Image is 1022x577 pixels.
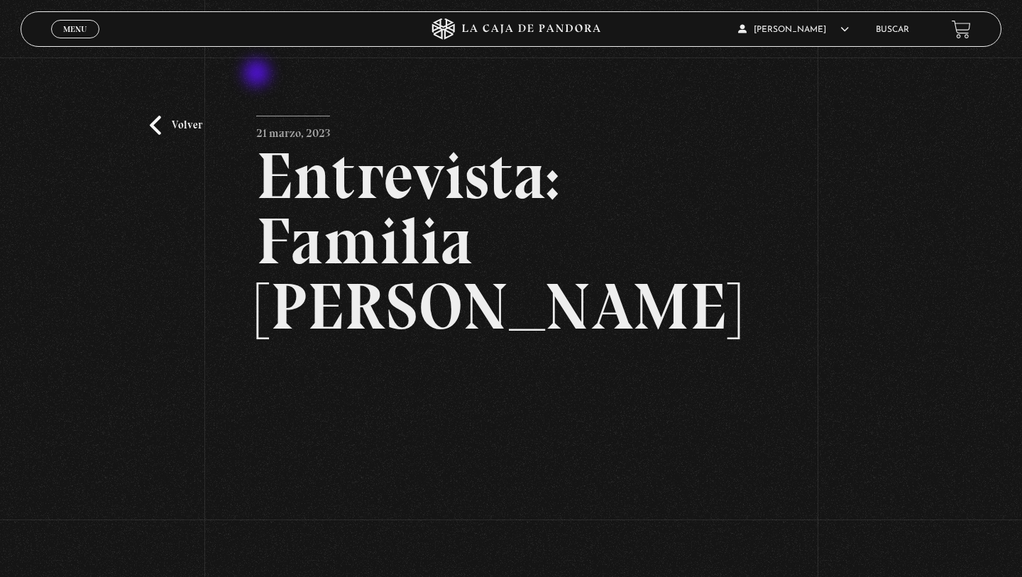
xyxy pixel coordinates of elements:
[63,25,87,33] span: Menu
[738,26,849,34] span: [PERSON_NAME]
[952,20,971,39] a: View your shopping cart
[256,116,330,144] p: 21 marzo, 2023
[256,143,766,339] h2: Entrevista: Familia [PERSON_NAME]
[150,116,202,135] a: Volver
[876,26,909,34] a: Buscar
[59,37,92,47] span: Cerrar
